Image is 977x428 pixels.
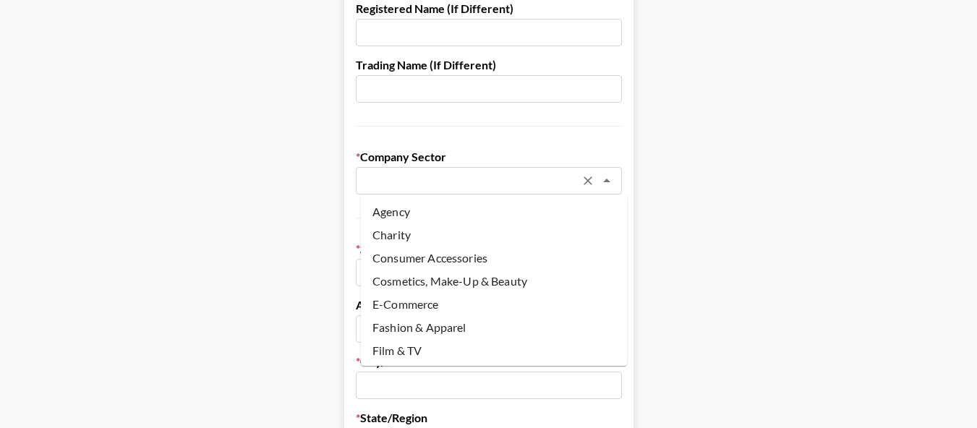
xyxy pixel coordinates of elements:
[356,411,622,425] label: State/Region
[361,223,627,247] li: Charity
[597,171,617,191] button: Close
[356,298,622,312] label: Address Line 2
[361,270,627,293] li: Cosmetics, Make-Up & Beauty
[578,171,598,191] button: Clear
[356,150,622,164] label: Company Sector
[361,316,627,339] li: Fashion & Apparel
[356,241,622,256] label: Address Line 1
[356,1,622,16] label: Registered Name (If Different)
[361,247,627,270] li: Consumer Accessories
[356,354,622,369] label: City/Town
[361,293,627,316] li: E-Commerce
[356,58,622,72] label: Trading Name (If Different)
[361,339,627,362] li: Film & TV
[361,362,627,385] li: Financial Services
[361,200,627,223] li: Agency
